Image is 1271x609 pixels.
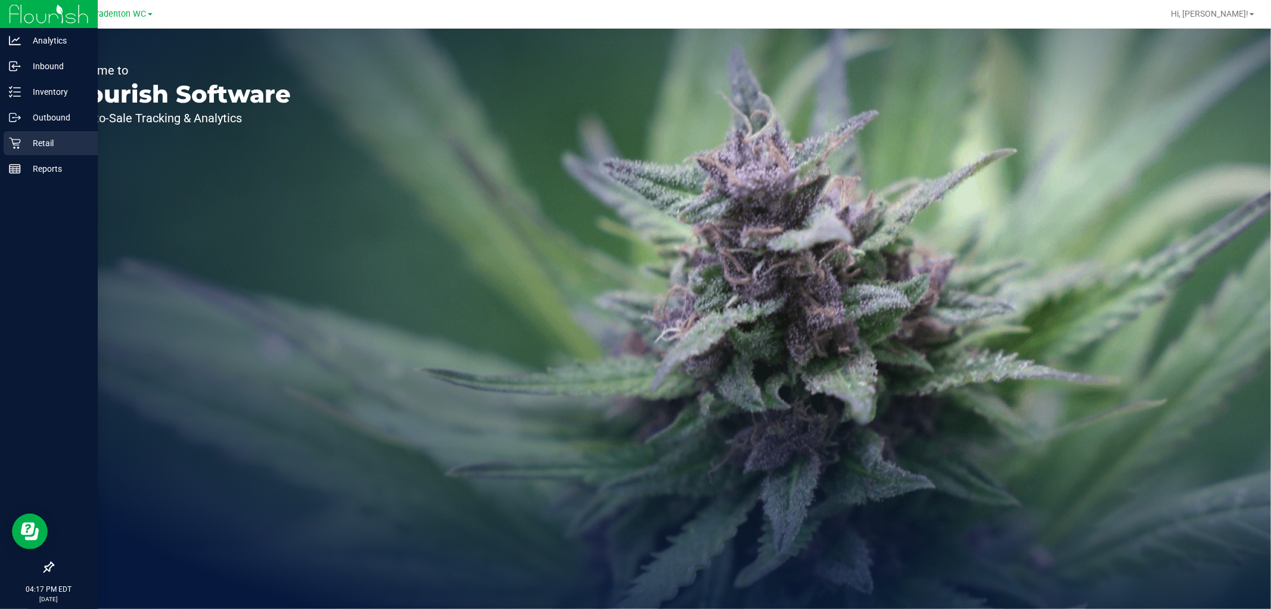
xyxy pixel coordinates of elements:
[5,584,92,595] p: 04:17 PM EDT
[64,82,291,106] p: Flourish Software
[64,112,291,124] p: Seed-to-Sale Tracking & Analytics
[21,136,92,150] p: Retail
[1171,9,1248,18] span: Hi, [PERSON_NAME]!
[21,33,92,48] p: Analytics
[5,595,92,604] p: [DATE]
[9,35,21,47] inline-svg: Analytics
[21,162,92,176] p: Reports
[9,112,21,123] inline-svg: Outbound
[9,60,21,72] inline-svg: Inbound
[9,137,21,149] inline-svg: Retail
[64,64,291,76] p: Welcome to
[91,9,147,19] span: Bradenton WC
[21,110,92,125] p: Outbound
[9,163,21,175] inline-svg: Reports
[21,85,92,99] p: Inventory
[21,59,92,73] p: Inbound
[12,514,48,549] iframe: Resource center
[9,86,21,98] inline-svg: Inventory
